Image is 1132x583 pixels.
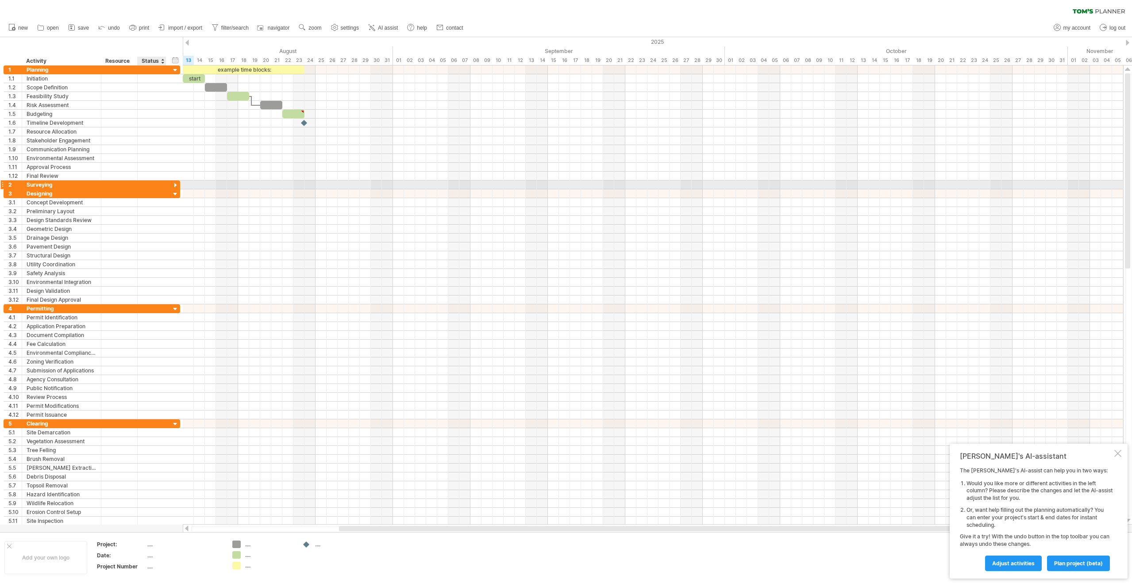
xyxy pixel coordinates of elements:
div: Environmental Assessment [27,154,96,162]
div: Friday, 12 September 2025 [515,56,526,65]
div: .... [147,541,222,548]
div: Tuesday, 26 August 2025 [327,56,338,65]
div: Status [142,57,161,65]
div: Friday, 29 August 2025 [360,56,371,65]
div: Thursday, 21 August 2025 [271,56,282,65]
div: Topsoil Removal [27,481,96,490]
div: Friday, 26 September 2025 [670,56,681,65]
span: open [47,25,59,31]
div: Final Review [27,172,96,180]
div: September 2025 [393,46,725,56]
div: Design Standards Review [27,216,96,224]
div: 3.1 [8,198,22,207]
div: Monday, 18 August 2025 [238,56,249,65]
div: Tuesday, 30 September 2025 [714,56,725,65]
div: Resource [105,57,132,65]
div: 3 [8,189,22,198]
a: import / export [156,22,205,34]
div: Fee Calculation [27,340,96,348]
div: Saturday, 6 September 2025 [448,56,459,65]
div: Monday, 1 September 2025 [393,56,404,65]
a: plan project (beta) [1047,556,1110,571]
div: 5.4 [8,455,22,463]
span: import / export [168,25,202,31]
div: 1.12 [8,172,22,180]
span: my account [1063,25,1090,31]
div: Tuesday, 7 October 2025 [791,56,802,65]
a: log out [1097,22,1128,34]
div: Resource Allocation [27,127,96,136]
div: Tuesday, 9 September 2025 [481,56,493,65]
div: Wildlife Relocation [27,499,96,507]
div: Thursday, 2 October 2025 [736,56,747,65]
div: Wednesday, 10 September 2025 [493,56,504,65]
a: open [35,22,62,34]
div: 4.12 [8,410,22,419]
div: Drainage Design [27,234,96,242]
div: 3.10 [8,278,22,286]
div: Wednesday, 15 October 2025 [880,56,891,65]
div: Saturday, 25 October 2025 [990,56,1001,65]
div: Permit Modifications [27,402,96,410]
div: Saturday, 11 October 2025 [836,56,847,65]
div: .... [245,541,293,548]
div: Debris Disposal [27,472,96,481]
div: 4.7 [8,366,22,375]
div: Activity [26,57,96,65]
div: Saturday, 30 August 2025 [371,56,382,65]
div: Tuesday, 19 August 2025 [249,56,260,65]
div: Site Demarcation [27,428,96,437]
div: Friday, 24 October 2025 [979,56,990,65]
div: 5.5 [8,464,22,472]
div: Agency Consultation [27,375,96,384]
div: .... [245,562,293,569]
div: Document Compilation [27,331,96,339]
div: Friday, 5 September 2025 [437,56,448,65]
div: 4.1 [8,313,22,322]
div: Tuesday, 28 October 2025 [1024,56,1035,65]
div: 3.8 [8,260,22,268]
div: 4.3 [8,331,22,339]
div: Sunday, 31 August 2025 [382,56,393,65]
div: 1.8 [8,136,22,145]
div: Environmental Integration [27,278,96,286]
div: Designing [27,189,96,198]
div: 5.3 [8,446,22,454]
div: Friday, 22 August 2025 [282,56,293,65]
li: Or, want help filling out the planning automatically? You can enter your project's start & end da... [966,506,1113,529]
div: Tuesday, 14 October 2025 [869,56,880,65]
a: settings [329,22,362,34]
div: Geometric Design [27,225,96,233]
div: Monday, 13 October 2025 [858,56,869,65]
span: log out [1109,25,1125,31]
div: 3.11 [8,287,22,295]
div: 3.3 [8,216,22,224]
div: Sunday, 28 September 2025 [692,56,703,65]
div: Surveying [27,180,96,189]
div: 5.6 [8,472,22,481]
div: 4.11 [8,402,22,410]
div: Permit Issuance [27,410,96,419]
span: contact [446,25,463,31]
div: Utility Coordination [27,260,96,268]
div: Tuesday, 2 September 2025 [404,56,415,65]
div: Final Design Approval [27,295,96,304]
div: 5.1 [8,428,22,437]
div: Wednesday, 1 October 2025 [725,56,736,65]
a: AI assist [366,22,400,34]
div: Sunday, 24 August 2025 [304,56,316,65]
div: 4.2 [8,322,22,330]
div: 5.2 [8,437,22,445]
div: Friday, 31 October 2025 [1057,56,1068,65]
div: Friday, 19 September 2025 [592,56,603,65]
a: zoom [296,22,324,34]
div: Project Number [97,563,146,570]
div: Wednesday, 13 August 2025 [183,56,194,65]
div: Date: [97,552,146,559]
div: 1.7 [8,127,22,136]
div: .... [147,563,222,570]
div: Design Validation [27,287,96,295]
div: 1.5 [8,110,22,118]
span: new [18,25,28,31]
div: Wednesday, 29 October 2025 [1035,56,1046,65]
